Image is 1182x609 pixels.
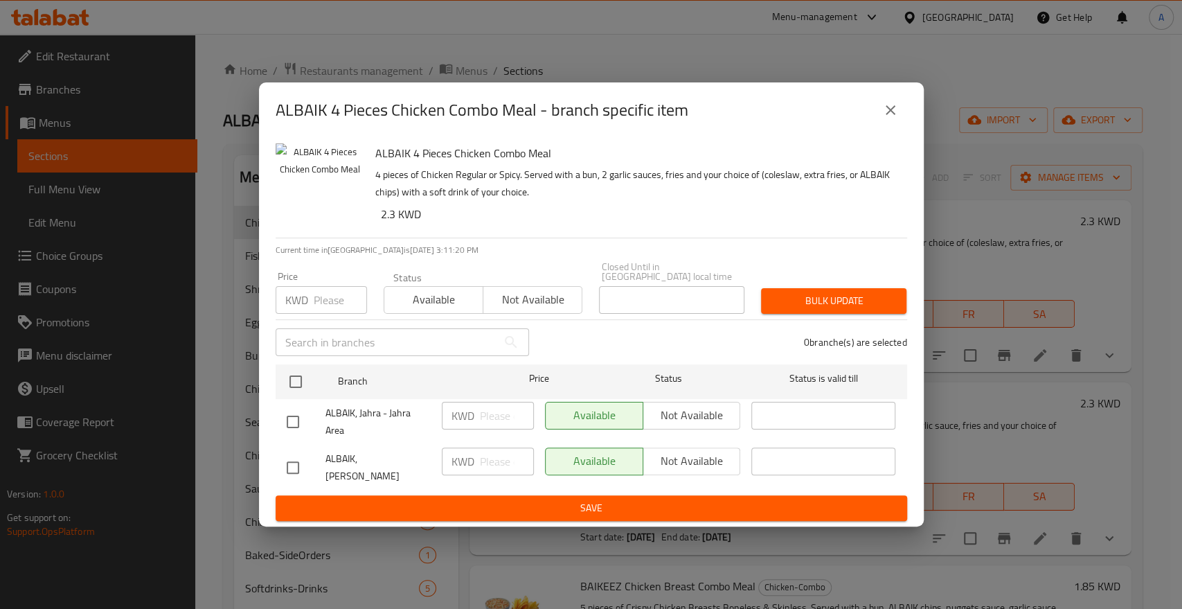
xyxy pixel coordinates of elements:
h6: 2.3 KWD [381,204,896,224]
button: Not available [483,286,582,314]
span: Not available [489,290,577,310]
input: Please enter price [314,286,367,314]
p: 4 pieces of Chicken Regular or Spicy. Served with a bun, 2 garlic sauces, fries and your choice o... [375,166,896,201]
button: Save [276,495,907,521]
p: KWD [451,453,474,470]
img: ALBAIK 4 Pieces Chicken Combo Meal [276,143,364,232]
h2: ALBAIK 4 Pieces Chicken Combo Meal - branch specific item [276,99,688,121]
span: ALBAIK, [PERSON_NAME] [325,450,431,485]
p: KWD [285,292,308,308]
input: Search in branches [276,328,497,356]
button: close [874,94,907,127]
span: Branch [338,373,482,390]
p: 0 branche(s) are selected [804,335,907,349]
span: Status is valid till [751,370,895,387]
span: Status [596,370,740,387]
input: Please enter price [480,448,534,475]
p: KWD [451,407,474,424]
p: Current time in [GEOGRAPHIC_DATA] is [DATE] 3:11:20 PM [276,244,907,256]
span: Price [493,370,585,387]
button: Bulk update [761,288,906,314]
span: ALBAIK, Jahra - Jahra Area [325,405,431,439]
input: Please enter price [480,402,534,430]
span: Bulk update [772,292,895,310]
button: Available [384,286,483,314]
span: Available [390,290,478,310]
span: Save [287,500,896,517]
h6: ALBAIK 4 Pieces Chicken Combo Meal [375,143,896,163]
